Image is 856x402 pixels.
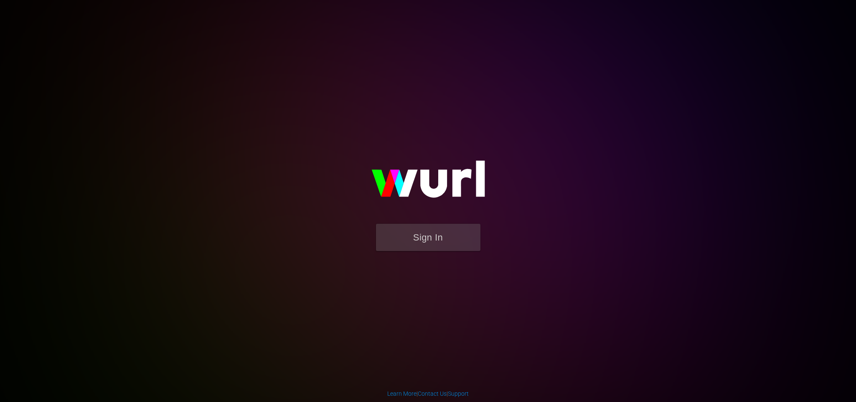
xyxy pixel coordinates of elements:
a: Learn More [387,390,417,397]
a: Support [448,390,469,397]
button: Sign In [376,224,480,251]
img: wurl-logo-on-black-223613ac3d8ba8fe6dc639794a292ebdb59501304c7dfd60c99c58986ef67473.svg [345,143,512,224]
div: | | [387,389,469,398]
a: Contact Us [418,390,447,397]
